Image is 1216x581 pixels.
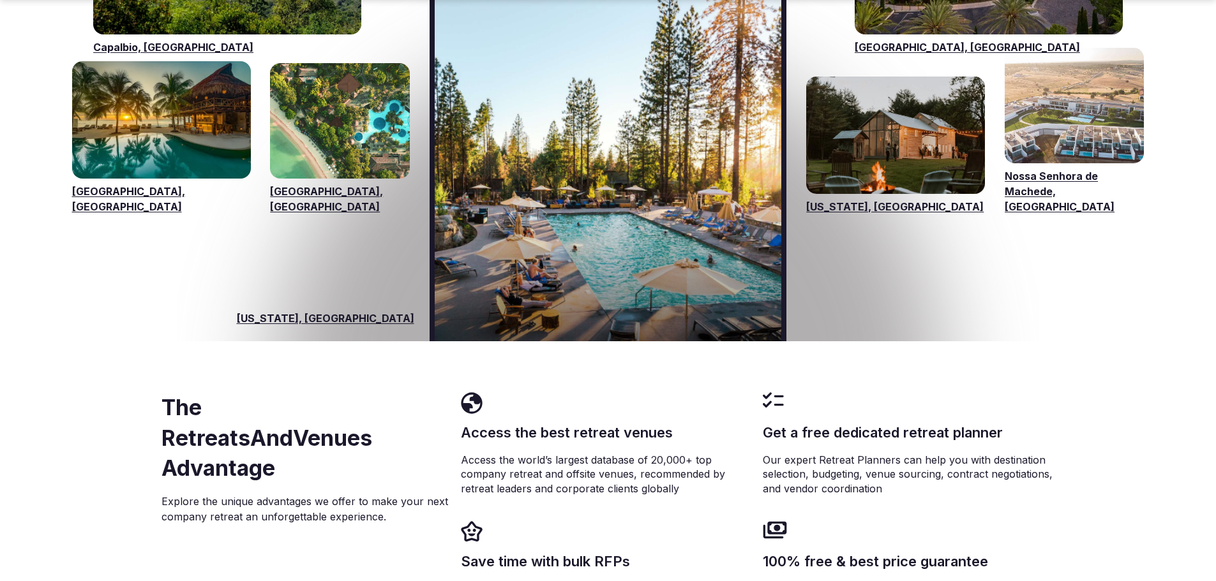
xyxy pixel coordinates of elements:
[806,77,985,193] a: Visit venues for New York, USA
[461,423,753,443] h3: Access the best retreat venues
[237,311,414,326] span: [US_STATE], [GEOGRAPHIC_DATA]
[461,453,753,496] p: Access the world’s largest database of 20,000+ top company retreat and offsite venues, recommende...
[1005,48,1144,163] a: Visit venues for Nossa Senhora de Machede, Portugal
[763,552,1055,571] h3: 100% free & best price guarantee
[763,453,1055,496] p: Our expert Retreat Planners can help you with destination selection, budgeting, venue sourcing, c...
[270,63,409,178] a: Visit venues for Bali, Indonesia
[93,40,361,55] a: Capalbio, [GEOGRAPHIC_DATA]
[72,184,251,214] a: [GEOGRAPHIC_DATA], [GEOGRAPHIC_DATA]
[855,40,1123,55] a: [GEOGRAPHIC_DATA], [GEOGRAPHIC_DATA]
[72,61,251,178] a: Visit venues for Riviera Maya, Mexico
[461,552,753,571] h3: Save time with bulk RFPs
[806,199,985,214] a: [US_STATE], [GEOGRAPHIC_DATA]
[270,184,409,214] a: [GEOGRAPHIC_DATA], [GEOGRAPHIC_DATA]
[1005,168,1144,214] a: Nossa Senhora de Machede, [GEOGRAPHIC_DATA]
[161,392,451,483] h2: The RetreatsAndVenues Advantage
[161,494,451,524] p: Explore the unique advantages we offer to make your next company retreat an unforgettable experie...
[763,423,1055,443] h3: Get a free dedicated retreat planner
